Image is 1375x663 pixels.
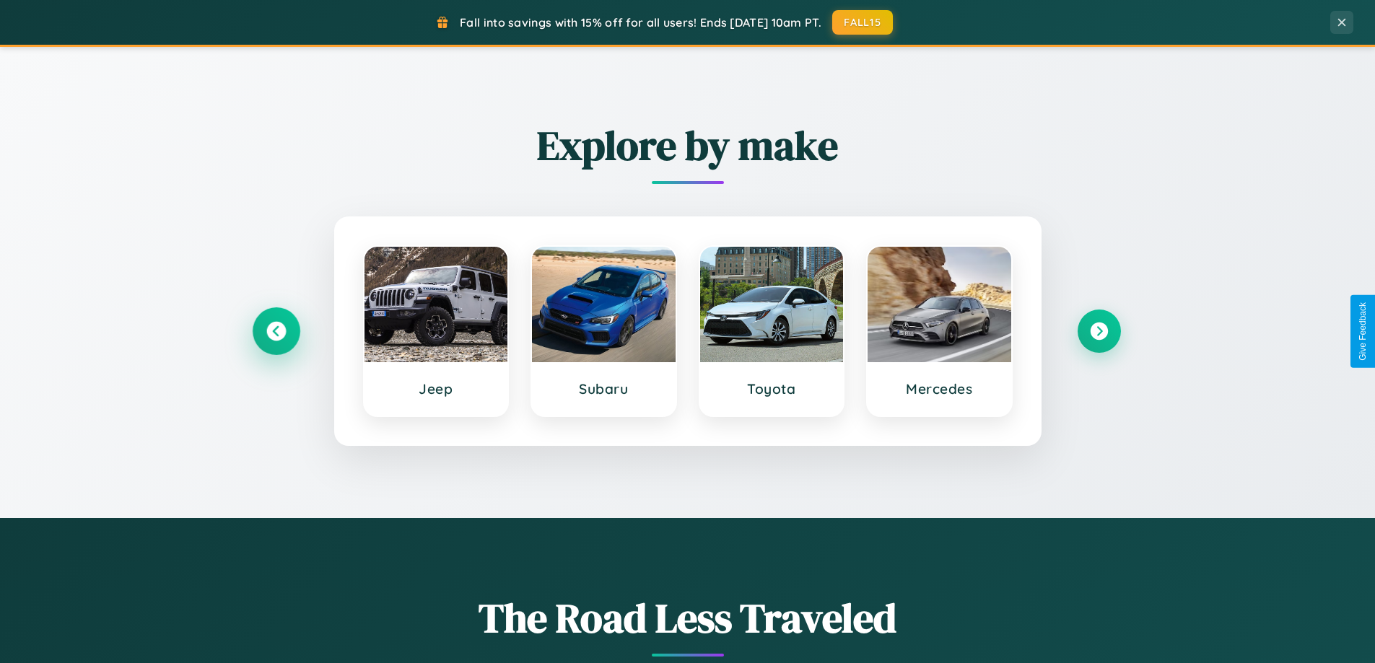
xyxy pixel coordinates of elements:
h3: Toyota [715,380,829,398]
button: FALL15 [832,10,893,35]
h3: Mercedes [882,380,997,398]
div: Give Feedback [1358,302,1368,361]
h3: Jeep [379,380,494,398]
h2: Explore by make [255,118,1121,173]
h3: Subaru [546,380,661,398]
span: Fall into savings with 15% off for all users! Ends [DATE] 10am PT. [460,15,821,30]
h1: The Road Less Traveled [255,590,1121,646]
